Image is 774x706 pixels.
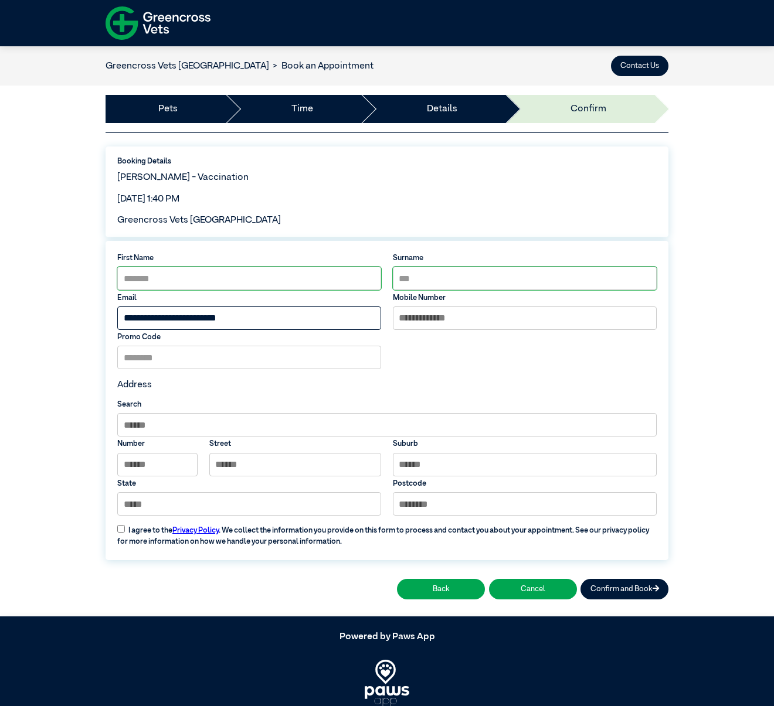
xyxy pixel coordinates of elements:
[106,632,668,643] h5: Powered by Paws App
[117,253,381,264] label: First Name
[106,3,211,43] img: f-logo
[158,102,178,116] a: Pets
[393,438,657,449] label: Suburb
[291,102,313,116] a: Time
[117,438,198,449] label: Number
[106,59,374,73] nav: breadcrumb
[172,527,219,534] a: Privacy Policy
[117,216,281,225] span: Greencross Vets [GEOGRAPHIC_DATA]
[393,292,657,303] label: Mobile Number
[117,399,657,410] label: Search
[117,525,125,533] input: I agree to thePrivacy Policy. We collect the information you provide on this form to process and ...
[117,292,381,303] label: Email
[489,579,577,599] button: Cancel
[117,332,381,343] label: Promo Code
[117,478,381,489] label: State
[117,380,657,391] h4: Address
[117,156,657,167] label: Booking Details
[209,438,382,449] label: Street
[393,253,657,264] label: Surname
[580,579,668,599] button: Confirm and Book
[106,62,269,71] a: Greencross Vets [GEOGRAPHIC_DATA]
[397,579,485,599] button: Back
[427,102,457,116] a: Details
[117,413,657,436] input: Search by Suburb
[111,517,662,547] label: I agree to the . We collect the information you provide on this form to process and contact you a...
[393,478,657,489] label: Postcode
[269,59,374,73] li: Book an Appointment
[117,195,179,204] span: [DATE] 1:40 PM
[117,173,249,182] span: [PERSON_NAME] - Vaccination
[611,56,668,76] button: Contact Us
